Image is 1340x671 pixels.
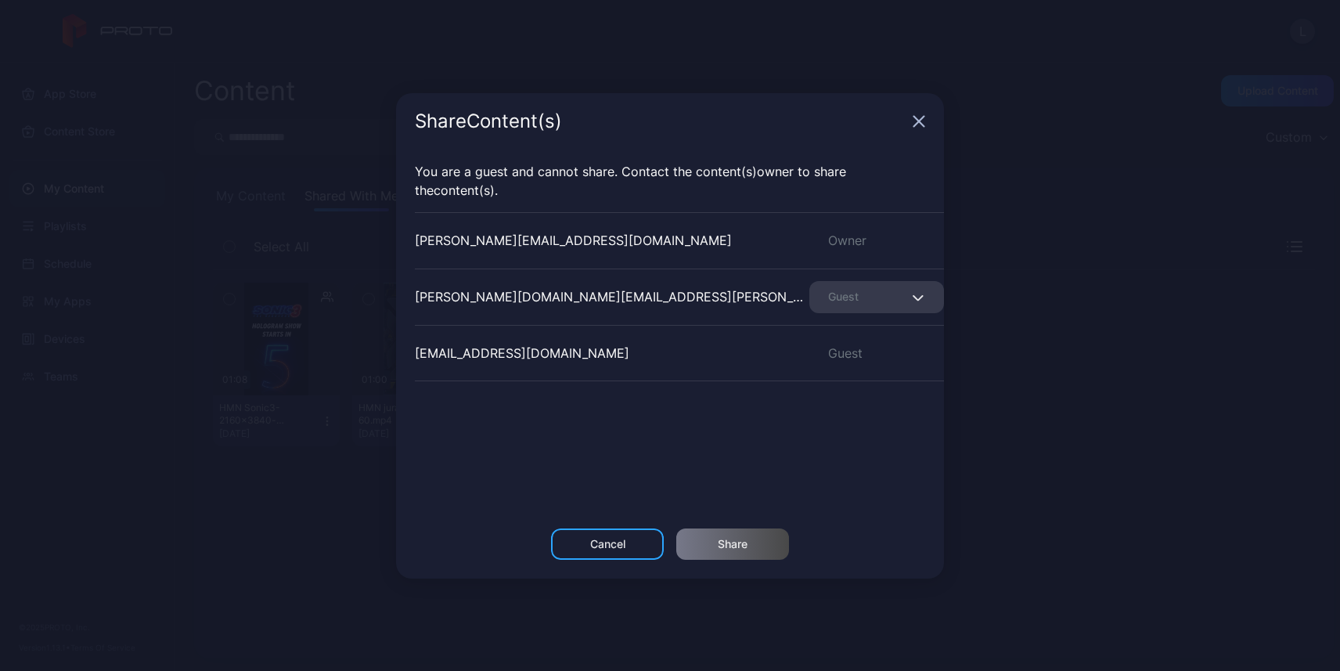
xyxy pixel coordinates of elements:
button: Share [676,529,789,560]
div: Guest [809,344,944,363]
div: [PERSON_NAME][EMAIL_ADDRESS][DOMAIN_NAME] [415,231,732,250]
button: Guest [809,281,944,313]
button: Cancel [551,529,664,560]
div: Cancel [590,538,625,550]
div: Share Content (s) [415,112,906,131]
span: Content (s) [434,182,495,198]
p: You are a guest and cannot share. Contact the owner to share the . [415,162,925,200]
div: Owner [809,231,944,250]
div: Share [718,538,747,550]
div: [EMAIL_ADDRESS][DOMAIN_NAME] [415,344,629,363]
span: Content (s) [696,164,757,179]
div: [PERSON_NAME][DOMAIN_NAME][EMAIL_ADDRESS][PERSON_NAME][DOMAIN_NAME] [415,287,809,306]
